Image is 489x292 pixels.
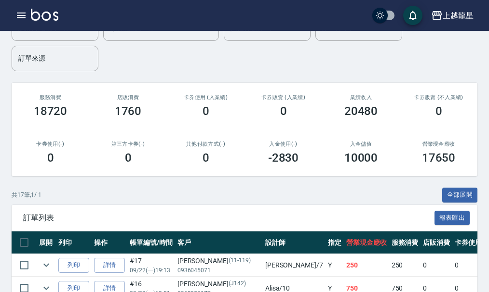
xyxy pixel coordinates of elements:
button: 上越龍星 [427,6,477,25]
th: 店販消費 [421,231,452,254]
h2: 店販消費 [101,94,155,101]
h3: 10000 [344,151,378,165]
td: 250 [344,254,389,277]
div: [PERSON_NAME] [177,256,260,266]
h3: 20480 [344,104,378,118]
h3: -2830 [268,151,299,165]
h3: 0 [280,104,287,118]
h3: 0 [435,104,442,118]
a: 報表匯出 [435,213,470,222]
p: 09/22 (一) 19:13 [130,266,173,275]
span: 訂單列表 [23,213,435,223]
button: save [403,6,422,25]
a: 詳情 [94,258,125,273]
button: 報表匯出 [435,211,470,226]
h2: 卡券販賣 (不入業績) [411,94,466,101]
h3: 0 [203,104,209,118]
h3: 1760 [115,104,142,118]
h3: 服務消費 [23,94,78,101]
th: 操作 [92,231,127,254]
th: 帳單編號/時間 [127,231,175,254]
h3: 0 [203,151,209,165]
h3: 17650 [422,151,456,165]
th: 指定 [326,231,344,254]
th: 客戶 [175,231,263,254]
h2: 卡券使用(-) [23,141,78,147]
h2: 卡券販賣 (入業績) [256,94,311,101]
h2: 入金使用(-) [256,141,311,147]
h3: 0 [125,151,132,165]
h2: 其他付款方式(-) [178,141,233,147]
p: (11-119) [229,256,251,266]
div: [PERSON_NAME] [177,279,260,289]
h2: 業績收入 [334,94,388,101]
button: expand row [39,258,54,272]
button: 全部展開 [442,188,478,203]
h2: 營業現金應收 [411,141,466,147]
td: 250 [389,254,421,277]
p: (J142) [229,279,246,289]
td: #17 [127,254,175,277]
h2: 卡券使用 (入業績) [178,94,233,101]
h3: 0 [47,151,54,165]
button: 列印 [58,258,89,273]
div: 上越龍星 [443,10,474,22]
img: Logo [31,9,58,21]
th: 設計師 [263,231,326,254]
h2: 入金儲值 [334,141,388,147]
td: [PERSON_NAME] /7 [263,254,326,277]
th: 營業現金應收 [344,231,389,254]
td: 0 [421,254,452,277]
h3: 18720 [34,104,68,118]
th: 服務消費 [389,231,421,254]
td: Y [326,254,344,277]
p: 共 17 筆, 1 / 1 [12,190,41,199]
th: 列印 [56,231,92,254]
th: 展開 [37,231,56,254]
p: 0936045071 [177,266,260,275]
h2: 第三方卡券(-) [101,141,155,147]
